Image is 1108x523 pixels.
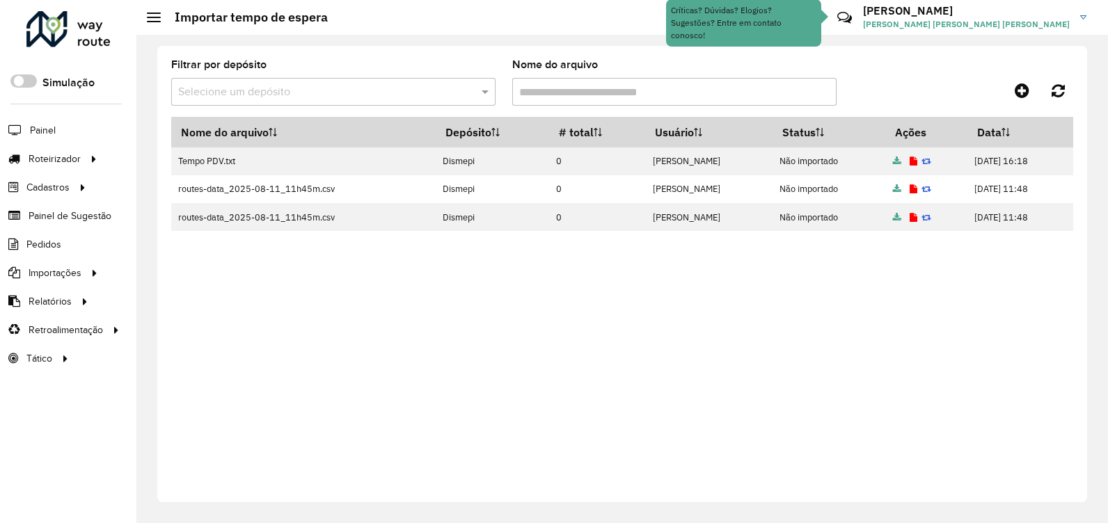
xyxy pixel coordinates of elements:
[171,175,436,203] td: routes-data_2025-08-11_11h45m.csv
[967,203,1073,231] td: [DATE] 11:48
[645,203,773,231] td: [PERSON_NAME]
[161,10,328,25] h2: Importar tempo de espera
[773,203,885,231] td: Não importado
[26,237,61,252] span: Pedidos
[436,147,549,175] td: Dismepi
[773,147,885,175] td: Não importado
[645,175,773,203] td: [PERSON_NAME]
[549,118,645,147] th: # total
[29,294,72,309] span: Relatórios
[863,4,1070,17] h3: [PERSON_NAME]
[921,155,931,167] a: Reimportar
[773,118,885,147] th: Status
[29,209,111,223] span: Painel de Sugestão
[773,175,885,203] td: Não importado
[645,147,773,175] td: [PERSON_NAME]
[921,183,931,195] a: Reimportar
[910,211,917,223] a: Exibir log de erros
[171,118,436,147] th: Nome do arquivo
[29,323,103,337] span: Retroalimentação
[171,56,267,73] label: Filtrar por depósito
[967,175,1073,203] td: [DATE] 11:48
[171,203,436,231] td: routes-data_2025-08-11_11h45m.csv
[29,152,81,166] span: Roteirizador
[512,56,598,73] label: Nome do arquivo
[863,18,1070,31] span: [PERSON_NAME] [PERSON_NAME] [PERSON_NAME]
[436,203,549,231] td: Dismepi
[29,266,81,280] span: Importações
[30,123,56,138] span: Painel
[893,155,901,167] a: Arquivo completo
[910,155,917,167] a: Exibir log de erros
[830,3,860,33] a: Contato Rápido
[910,183,917,195] a: Exibir log de erros
[549,147,645,175] td: 0
[645,118,773,147] th: Usuário
[26,180,70,195] span: Cadastros
[436,118,549,147] th: Depósito
[893,183,901,195] a: Arquivo completo
[967,147,1073,175] td: [DATE] 16:18
[26,351,52,366] span: Tático
[885,118,967,147] th: Ações
[967,118,1073,147] th: Data
[171,147,436,175] td: Tempo PDV.txt
[893,211,901,223] a: Arquivo completo
[436,175,549,203] td: Dismepi
[549,203,645,231] td: 0
[549,175,645,203] td: 0
[921,211,931,223] a: Reimportar
[42,74,95,91] label: Simulação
